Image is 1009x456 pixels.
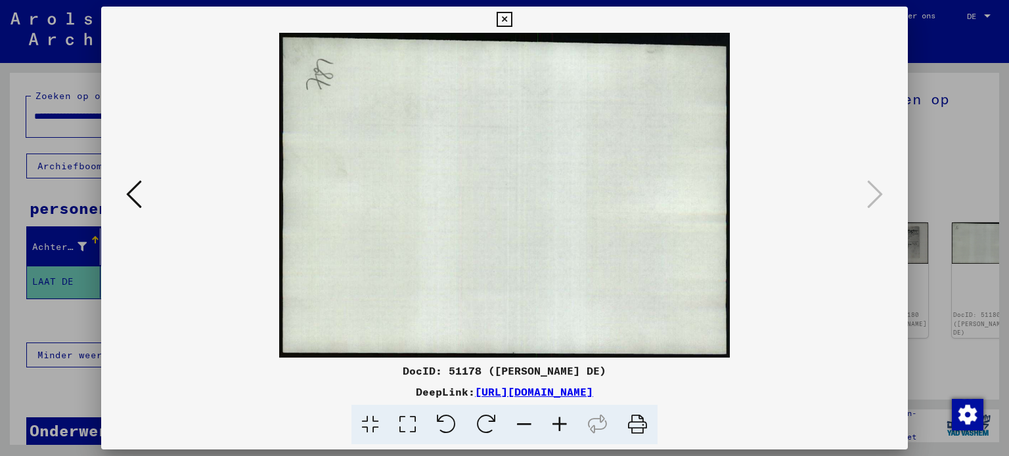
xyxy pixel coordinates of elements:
[403,364,606,377] font: DocID: 51178 ([PERSON_NAME] DE)
[475,385,593,398] a: [URL][DOMAIN_NAME]
[416,385,475,398] font: DeepLink:
[952,399,983,430] img: Wijzigingstoestemming
[951,398,983,430] div: Wijzigingstoestemming
[146,33,864,358] img: 002.jpg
